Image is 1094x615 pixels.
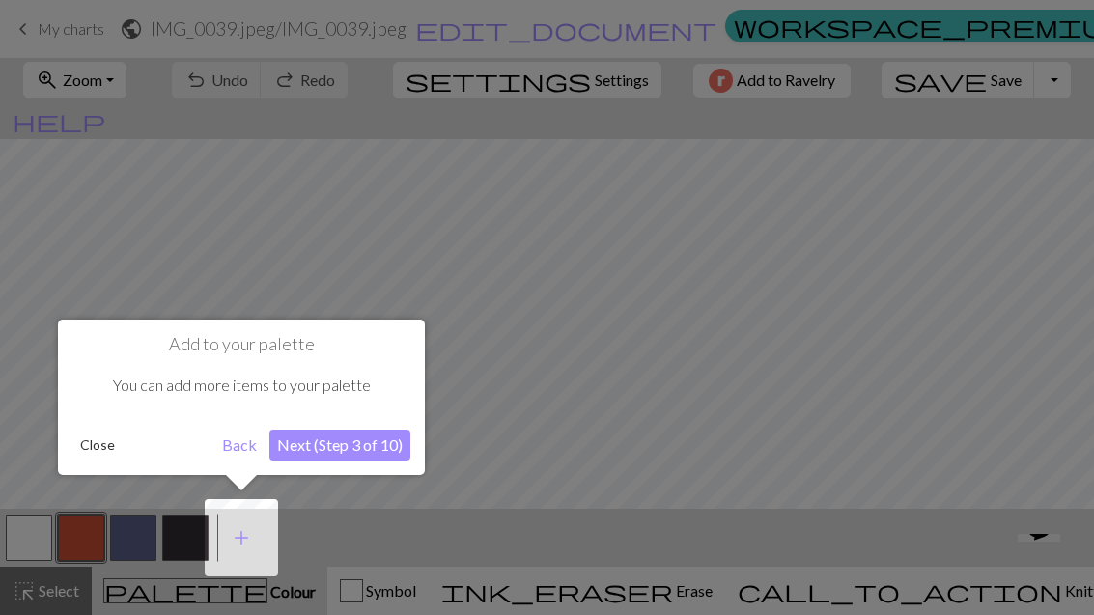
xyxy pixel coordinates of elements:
[214,430,265,461] button: Back
[58,320,425,475] div: Add to your palette
[72,334,410,355] h1: Add to your palette
[72,355,410,415] div: You can add more items to your palette
[72,431,123,460] button: Close
[269,430,410,461] button: Next (Step 3 of 10)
